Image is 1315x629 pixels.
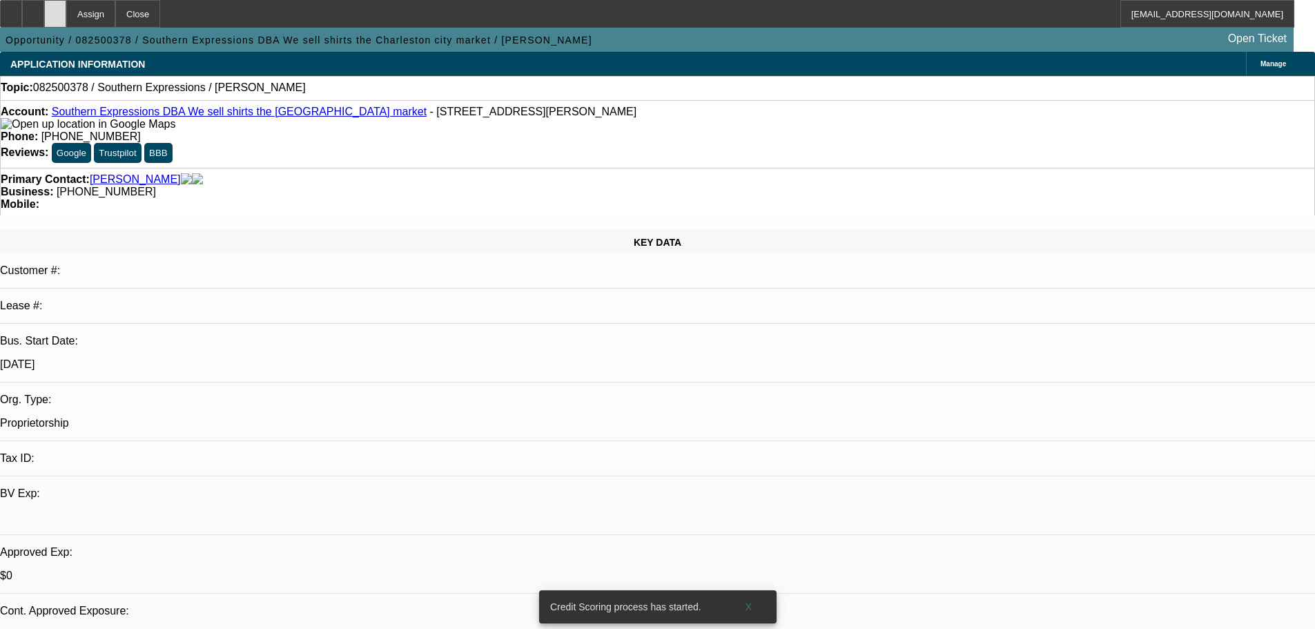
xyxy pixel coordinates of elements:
img: facebook-icon.png [181,173,192,186]
strong: Mobile: [1,198,39,210]
a: View Google Maps [1,118,175,130]
strong: Business: [1,186,53,197]
img: linkedin-icon.png [192,173,203,186]
span: Manage [1260,60,1286,68]
a: [PERSON_NAME] [90,173,181,186]
img: Open up location in Google Maps [1,118,175,130]
a: Southern Expressions DBA We sell shirts the [GEOGRAPHIC_DATA] market [52,106,427,117]
button: Google [52,143,91,163]
span: [PHONE_NUMBER] [41,130,141,142]
button: X [727,594,771,619]
strong: Primary Contact: [1,173,90,186]
span: APPLICATION INFORMATION [10,59,145,70]
span: Opportunity / 082500378 / Southern Expressions DBA We sell shirts the Charleston city market / [P... [6,35,592,46]
strong: Phone: [1,130,38,142]
div: Credit Scoring process has started. [539,590,727,623]
strong: Reviews: [1,146,48,158]
span: X [745,601,752,612]
strong: Topic: [1,81,33,94]
button: BBB [144,143,173,163]
button: Trustpilot [94,143,141,163]
span: [PHONE_NUMBER] [57,186,156,197]
span: 082500378 / Southern Expressions / [PERSON_NAME] [33,81,306,94]
strong: Account: [1,106,48,117]
span: - [STREET_ADDRESS][PERSON_NAME] [430,106,637,117]
a: Open Ticket [1223,27,1292,50]
span: KEY DATA [634,237,681,248]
